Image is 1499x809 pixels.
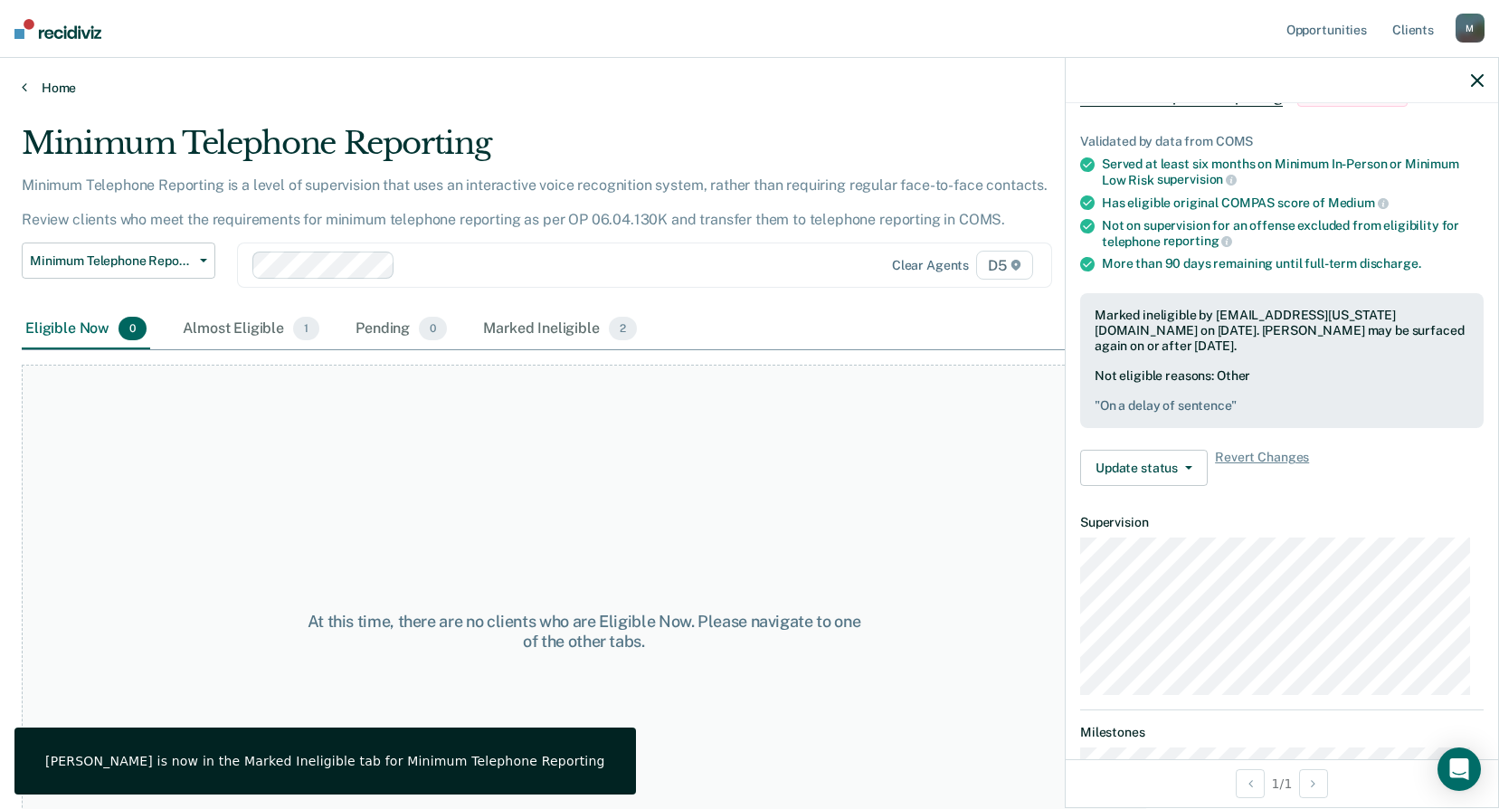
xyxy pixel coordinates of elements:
dt: Supervision [1080,515,1484,530]
div: Almost Eligible [179,309,323,349]
div: 1 / 1 [1066,759,1498,807]
div: [PERSON_NAME] is now in the Marked Ineligible tab for Minimum Telephone Reporting [45,753,605,769]
div: At this time, there are no clients who are Eligible Now. Please navigate to one of the other tabs. [303,612,864,651]
span: 0 [419,317,447,340]
span: 1 [293,317,319,340]
div: Marked ineligible by [EMAIL_ADDRESS][US_STATE][DOMAIN_NAME] on [DATE]. [PERSON_NAME] may be surfa... [1095,308,1469,353]
img: Recidiviz [14,19,101,39]
div: Pending [352,309,451,349]
a: Home [22,80,1477,96]
span: supervision [1157,172,1237,186]
div: Served at least six months on Minimum In-Person or Minimum Low Risk [1102,157,1484,187]
div: Open Intercom Messenger [1437,747,1481,791]
div: Marked Ineligible [479,309,640,349]
span: 2 [609,317,637,340]
pre: " On a delay of sentence " [1095,398,1469,414]
span: reporting [1163,233,1233,248]
div: Not on supervision for an offense excluded from eligibility for telephone [1102,218,1484,249]
span: discharge. [1360,256,1421,271]
span: Medium [1328,195,1389,210]
span: 0 [119,317,147,340]
p: Minimum Telephone Reporting is a level of supervision that uses an interactive voice recognition ... [22,176,1048,228]
dt: Milestones [1080,725,1484,740]
button: Previous Opportunity [1236,769,1265,798]
div: Clear agents [892,258,969,273]
button: Update status [1080,450,1208,486]
div: Minimum Telephone Reporting [22,125,1146,176]
button: Next Opportunity [1299,769,1328,798]
div: Not eligible reasons: Other [1095,368,1469,414]
span: Revert Changes [1215,450,1309,486]
div: Eligible Now [22,309,150,349]
div: M [1456,14,1485,43]
span: Minimum Telephone Reporting [30,253,193,269]
div: Validated by data from COMS [1080,134,1484,149]
div: Has eligible original COMPAS score of [1102,195,1484,211]
span: D5 [976,251,1033,280]
div: More than 90 days remaining until full-term [1102,256,1484,271]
